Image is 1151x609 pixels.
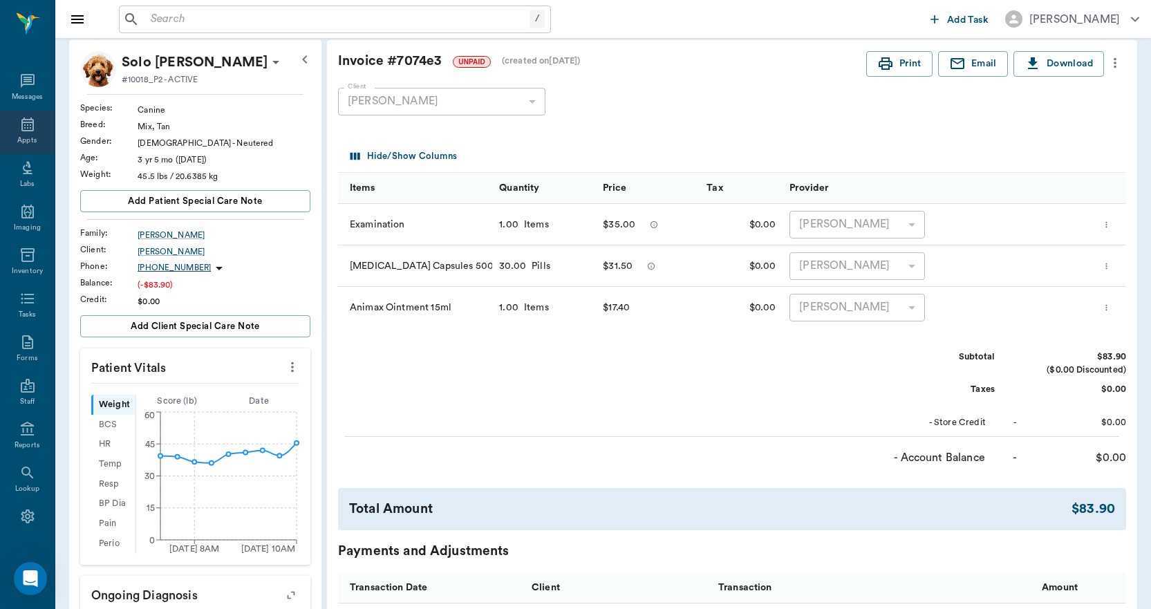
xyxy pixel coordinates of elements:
[711,572,898,603] div: Transaction
[138,104,310,116] div: Canine
[453,57,490,67] span: UNPAID
[19,310,36,320] div: Tasks
[891,350,995,364] div: Subtotal
[1013,449,1017,466] div: -
[12,266,43,277] div: Inventory
[138,295,310,308] div: $0.00
[80,227,138,239] div: Family :
[1098,254,1114,278] button: more
[91,395,135,415] div: Weight
[518,301,549,315] div: Items
[700,204,783,245] div: $0.00
[17,135,37,146] div: Appts
[91,435,135,455] div: HR
[348,82,366,91] label: Client
[789,169,828,207] div: Provider
[499,169,539,207] div: Quantity
[1013,51,1104,77] button: Download
[700,173,783,204] div: Tax
[1022,449,1126,466] div: $0.00
[338,88,545,115] div: [PERSON_NAME]
[882,416,986,429] div: - Store Credit
[80,102,138,114] div: Species :
[718,568,772,607] div: Transaction
[122,51,268,73] p: Solo [PERSON_NAME]
[138,120,310,133] div: Mix, Tan
[122,73,198,86] p: #10018_P2 - ACTIVE
[12,92,44,102] div: Messages
[128,194,262,209] span: Add patient Special Care Note
[338,541,1126,561] div: Payments and Adjustments
[502,55,581,68] div: (created on [DATE] )
[149,536,155,544] tspan: 0
[349,499,1072,519] div: Total Amount
[145,440,155,448] tspan: 45
[783,173,937,204] div: Provider
[80,151,138,164] div: Age :
[338,204,492,245] div: Examination
[80,348,310,383] p: Patient Vitals
[241,545,296,553] tspan: [DATE] 10AM
[138,245,310,258] div: [PERSON_NAME]
[525,572,711,603] div: Client
[138,229,310,241] a: [PERSON_NAME]
[145,10,530,29] input: Search
[603,214,635,235] div: $35.00
[138,170,310,182] div: 45.5 lbs / 20.6385 kg
[350,568,427,607] div: Transaction Date
[91,454,135,474] div: Temp
[80,293,138,306] div: Credit :
[338,572,525,603] div: Transaction Date
[15,440,40,451] div: Reports
[925,6,994,32] button: Add Task
[131,319,260,334] span: Add client Special Care Note
[281,355,303,379] button: more
[91,514,135,534] div: Pain
[138,153,310,166] div: 3 yr 5 mo ([DATE])
[338,51,866,71] div: Invoice # 7074e3
[532,568,560,607] div: Client
[499,218,518,232] div: 1.00
[20,397,35,407] div: Staff
[789,252,924,280] div: [PERSON_NAME]
[1098,296,1114,319] button: more
[138,262,211,274] p: [PHONE_NUMBER]
[338,173,492,204] div: Items
[144,411,155,420] tspan: 60
[499,301,518,315] div: 1.00
[881,449,985,466] div: - Account Balance
[80,168,138,180] div: Weight :
[338,245,492,287] div: [MEDICAL_DATA] Capsules 500mg
[1042,568,1078,607] div: Amount
[350,169,375,207] div: Items
[898,572,1085,603] div: Amount
[80,260,138,272] div: Phone :
[138,137,310,149] div: [DEMOGRAPHIC_DATA] - Neutered
[1022,364,1126,377] div: ($0.00 Discounted)
[499,259,526,273] div: 30.00
[789,294,924,321] div: [PERSON_NAME]
[80,51,116,87] img: Profile Image
[91,474,135,494] div: Resp
[14,223,41,233] div: Imaging
[169,545,220,553] tspan: [DATE] 8AM
[91,494,135,514] div: BP Dia
[526,259,550,273] div: Pills
[700,245,783,287] div: $0.00
[14,562,47,595] div: Open Intercom Messenger
[603,297,630,318] div: $17.40
[603,256,633,277] div: $31.50
[347,146,460,167] button: Select columns
[646,214,662,235] button: message
[1022,383,1126,396] div: $0.00
[91,534,135,554] div: Perio
[1098,213,1114,236] button: more
[17,353,37,364] div: Forms
[138,279,310,291] div: (-$83.90)
[15,484,39,494] div: Lookup
[1029,11,1120,28] div: [PERSON_NAME]
[603,169,626,207] div: Price
[1022,350,1126,364] div: $83.90
[338,287,492,328] div: Animax Ointment 15ml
